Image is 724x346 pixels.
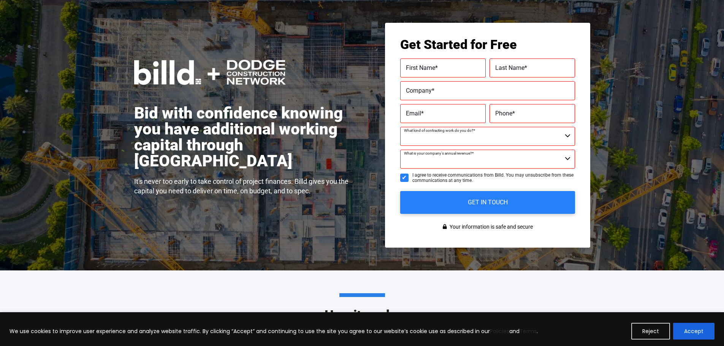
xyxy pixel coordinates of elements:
input: GET IN TOUCH [400,191,575,214]
span: Company [406,87,432,94]
span: First Name [406,64,435,71]
a: Policies [490,327,509,335]
h4: It's never too early to take control of project finances. Billd gives you the capital you need to... [134,177,362,196]
span: Your information is safe and secure [448,221,533,232]
button: Accept [673,323,714,340]
span: I agree to receive communications from Billd. You may unsubscribe from these communications at an... [412,172,575,183]
h3: Get Started for Free [400,38,575,51]
span: Last Name [495,64,524,71]
span: Email [406,110,421,117]
span: Phone [495,110,512,117]
button: Reject [631,323,670,340]
input: I agree to receive communications from Billd. You may unsubscribe from these communications at an... [400,174,409,182]
a: Terms [520,327,537,335]
p: We use cookies to improve user experience and analyze website traffic. By clicking “Accept” and c... [10,327,538,336]
h1: Bid with confidence knowing you have additional working capital through [GEOGRAPHIC_DATA] [134,105,362,169]
h2: How it works [325,293,400,321]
